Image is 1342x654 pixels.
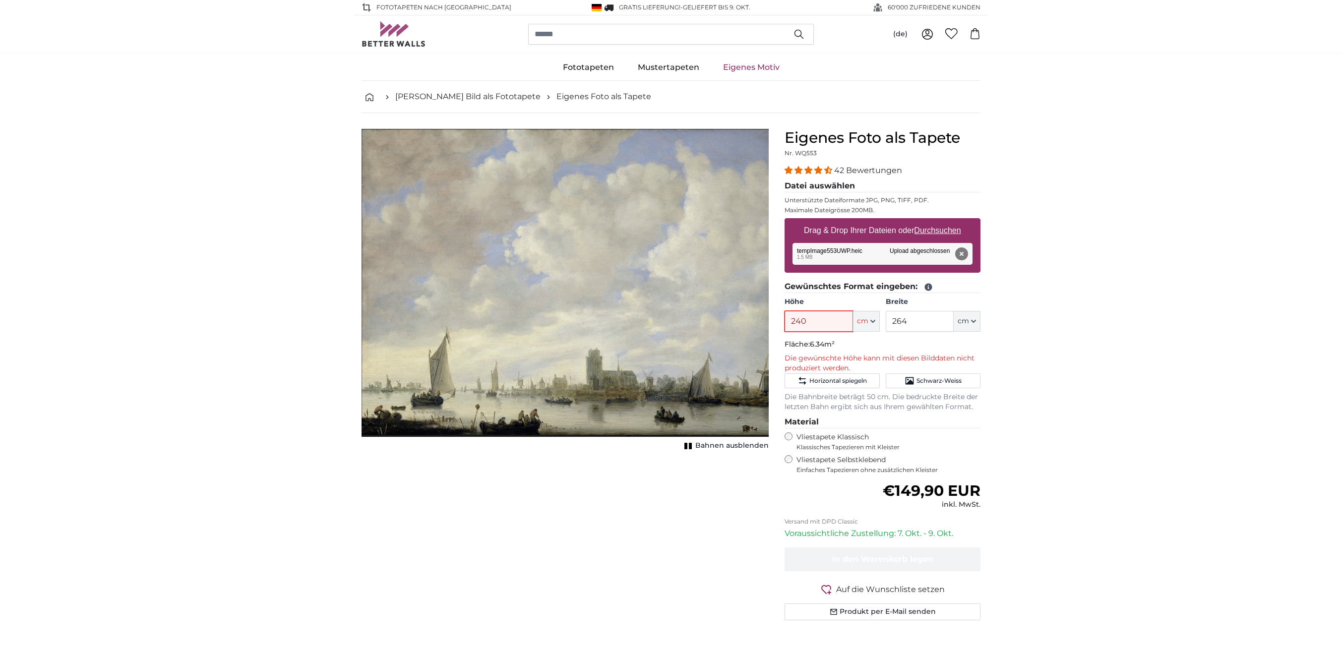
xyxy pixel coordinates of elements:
span: Einfaches Tapezieren ohne zusätzlichen Kleister [796,466,980,474]
a: Eigenes Motiv [711,55,792,80]
nav: breadcrumbs [362,81,980,113]
div: 1 of 1 [362,129,769,453]
p: Die Bahnbreite beträgt 50 cm. Die bedruckte Breite der letzten Bahn ergibt sich aus Ihrem gewählt... [785,392,980,412]
span: In den Warenkorb legen [832,554,933,564]
button: cm [853,311,880,332]
a: [PERSON_NAME] Bild als Fototapete [395,91,541,103]
p: Fläche: [785,340,980,350]
img: personalised-photo [362,129,769,437]
legend: Datei auswählen [785,180,980,192]
legend: Material [785,416,980,428]
p: Versand mit DPD Classic [785,518,980,526]
span: 42 Bewertungen [834,166,902,175]
div: inkl. MwSt. [883,500,980,510]
p: Die gewünschte Höhe kann mit diesen Bilddaten nicht produziert werden. [785,354,980,373]
label: Höhe [785,297,879,307]
span: cm [857,316,868,326]
span: Fototapeten nach [GEOGRAPHIC_DATA] [376,3,511,12]
label: Drag & Drop Ihrer Dateien oder [800,221,965,240]
button: Schwarz-Weiss [886,373,980,388]
span: GRATIS Lieferung! [619,3,680,11]
button: Produkt per E-Mail senden [785,603,980,620]
button: Horizontal spiegeln [785,373,879,388]
span: Auf die Wunschliste setzen [836,584,945,595]
u: Durchsuchen [915,226,961,235]
img: Deutschland [592,4,602,11]
span: 4.38 stars [785,166,834,175]
span: Nr. WQ553 [785,149,817,157]
span: Bahnen ausblenden [695,441,769,451]
img: Betterwalls [362,21,426,47]
a: Eigenes Foto als Tapete [556,91,651,103]
button: (de) [885,25,915,43]
button: Bahnen ausblenden [681,439,769,453]
a: Fototapeten [551,55,626,80]
span: cm [958,316,969,326]
span: - [680,3,750,11]
a: Mustertapeten [626,55,711,80]
h1: Eigenes Foto als Tapete [785,129,980,147]
span: Horizontal spiegeln [809,377,867,385]
label: Vliestapete Klassisch [796,432,972,451]
span: Klassisches Tapezieren mit Kleister [796,443,972,451]
span: Geliefert bis 9. Okt. [683,3,750,11]
span: Schwarz-Weiss [916,377,962,385]
span: 6.34m² [810,340,835,349]
p: Maximale Dateigrösse 200MB. [785,206,980,214]
button: cm [954,311,980,332]
span: 60'000 ZUFRIEDENE KUNDEN [888,3,980,12]
legend: Gewünschtes Format eingeben: [785,281,980,293]
button: Auf die Wunschliste setzen [785,583,980,595]
span: €149,90 EUR [883,481,980,500]
p: Unterstützte Dateiformate JPG, PNG, TIFF, PDF. [785,196,980,204]
p: Voraussichtliche Zustellung: 7. Okt. - 9. Okt. [785,528,980,539]
label: Vliestapete Selbstklebend [796,455,980,474]
button: In den Warenkorb legen [785,547,980,571]
label: Breite [886,297,980,307]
